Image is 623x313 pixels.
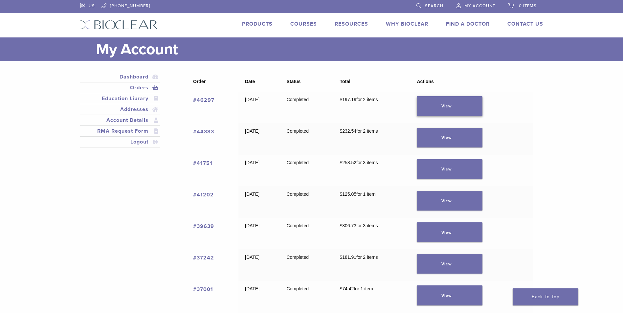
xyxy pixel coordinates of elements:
[193,255,214,261] a: View order number 37242
[425,3,443,9] span: Search
[386,21,428,27] a: Why Bioclear
[286,79,300,84] span: Status
[280,218,333,249] td: Completed
[81,105,159,113] a: Addresses
[245,286,259,291] time: [DATE]
[81,84,159,92] a: Orders
[245,97,259,102] time: [DATE]
[280,249,333,281] td: Completed
[333,186,411,218] td: for 1 item
[340,286,342,291] span: $
[340,79,350,84] span: Total
[417,191,482,211] a: View order 41202
[193,191,214,198] a: View order number 41202
[340,128,342,134] span: $
[245,160,259,165] time: [DATE]
[81,138,159,146] a: Logout
[519,3,537,9] span: 0 items
[340,191,342,197] span: $
[280,92,333,123] td: Completed
[193,97,214,103] a: View order number 46297
[193,160,212,167] a: View order number 41751
[333,155,411,186] td: for 3 items
[193,79,206,84] span: Order
[96,37,543,61] h1: My Account
[80,72,160,155] nav: Account pages
[340,255,342,260] span: $
[340,128,356,134] span: 232.54
[280,123,333,155] td: Completed
[333,92,411,123] td: for 2 items
[335,21,368,27] a: Resources
[245,223,259,228] time: [DATE]
[417,222,482,242] a: View order 39639
[333,218,411,249] td: for 3 items
[446,21,490,27] a: Find A Doctor
[193,223,214,230] a: View order number 39639
[340,223,356,228] span: 306.73
[81,127,159,135] a: RMA Request Form
[333,281,411,312] td: for 1 item
[340,223,342,228] span: $
[280,186,333,218] td: Completed
[280,155,333,186] td: Completed
[417,159,482,179] a: View order 41751
[242,21,273,27] a: Products
[417,96,482,116] a: View order 46297
[417,285,482,305] a: View order 37001
[340,286,354,291] span: 74.42
[417,254,482,274] a: View order 37242
[340,160,356,165] span: 258.52
[340,160,342,165] span: $
[464,3,495,9] span: My Account
[417,79,434,84] span: Actions
[81,73,159,81] a: Dashboard
[80,20,158,30] img: Bioclear
[245,79,255,84] span: Date
[340,255,356,260] span: 181.91
[245,191,259,197] time: [DATE]
[333,249,411,281] td: for 2 items
[340,97,356,102] span: 197.19
[333,123,411,155] td: for 2 items
[193,286,213,293] a: View order number 37001
[193,128,214,135] a: View order number 44383
[245,255,259,260] time: [DATE]
[290,21,317,27] a: Courses
[507,21,543,27] a: Contact Us
[245,128,259,134] time: [DATE]
[513,288,578,305] a: Back To Top
[340,191,356,197] span: 125.05
[81,95,159,102] a: Education Library
[81,116,159,124] a: Account Details
[280,281,333,312] td: Completed
[340,97,342,102] span: $
[417,128,482,147] a: View order 44383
